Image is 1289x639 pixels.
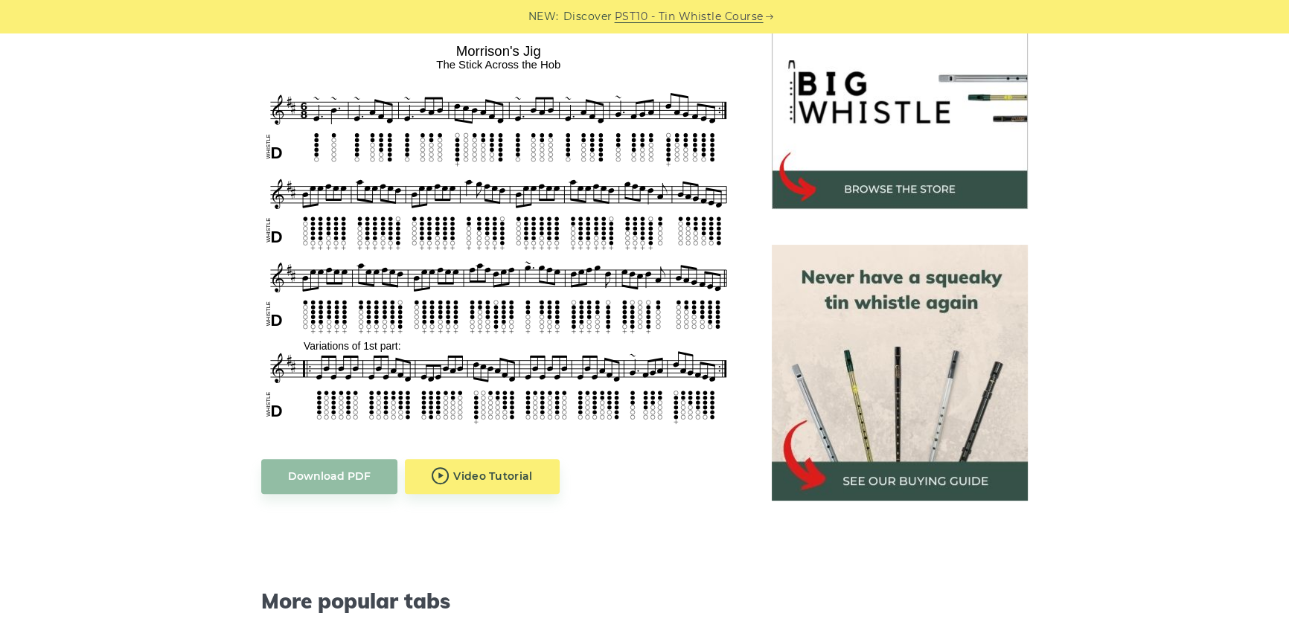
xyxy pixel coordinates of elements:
img: Morrison's Jig Tin Whistle Tabs & Sheet Music [261,38,736,428]
img: tin whistle buying guide [772,245,1028,501]
span: Discover [563,8,612,25]
span: More popular tabs [261,588,736,614]
a: PST10 - Tin Whistle Course [615,8,764,25]
a: Download PDF [261,459,397,494]
a: Video Tutorial [405,459,560,494]
span: NEW: [528,8,559,25]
